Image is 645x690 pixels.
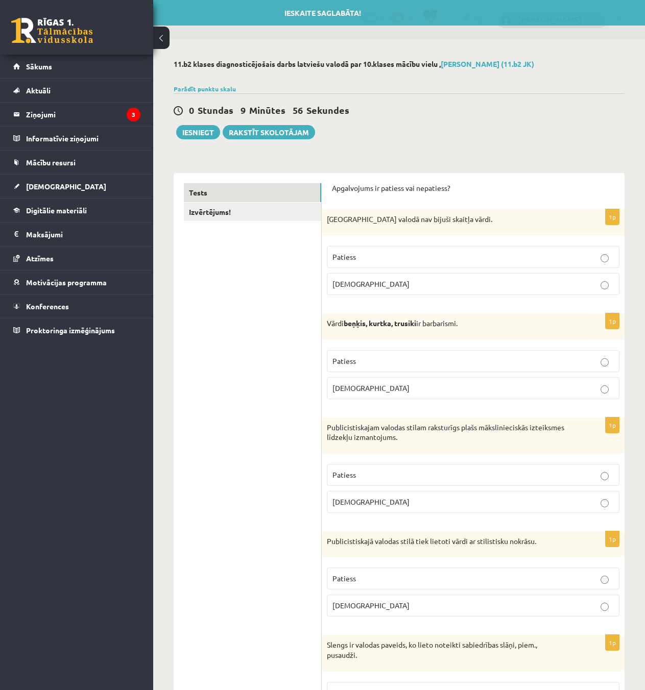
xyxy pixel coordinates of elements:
[332,574,356,583] span: Patiess
[13,127,140,150] a: Informatīvie ziņojumi
[13,199,140,222] a: Digitālie materiāli
[13,223,140,246] a: Maksājumi
[184,183,321,202] a: Tests
[13,79,140,102] a: Aktuāli
[13,247,140,270] a: Atzīmes
[13,318,140,342] a: Proktoringa izmēģinājums
[605,417,619,433] p: 1p
[241,104,246,116] span: 9
[127,108,140,121] i: 3
[13,175,140,198] a: [DEMOGRAPHIC_DATA]
[605,531,619,547] p: 1p
[26,326,115,335] span: Proktoringa izmēģinājums
[605,634,619,651] p: 1p
[198,104,233,116] span: Stundas
[13,294,140,318] a: Konferences
[327,640,568,660] p: Slengs ir valodas paveids, ko lieto noteikti sabiedrības slāņi, piem., pusaudži.
[332,383,410,392] span: [DEMOGRAPHIC_DATA]
[26,223,140,246] legend: Maksājumi
[332,183,614,193] p: Apgalvojums ir patiess vai nepatiess?
[327,318,568,329] p: Vārdi ir barbarismi.
[223,125,315,139] a: Rakstīt skolotājam
[441,59,534,68] a: [PERSON_NAME] (11.b2 JK)
[327,214,568,225] p: [GEOGRAPHIC_DATA] valodā nav bijuši skaitļa vārdi.
[26,127,140,150] legend: Informatīvie ziņojumi
[332,356,356,365] span: Patiess
[26,62,52,71] span: Sākums
[174,60,625,68] h2: 11.b2 klases diagnosticējošais darbs latviešu valodā par 10.klases mācību vielu ,
[601,358,609,366] input: Patiess
[327,536,568,547] p: Publicistiskajā valodas stilā tiek lietoti vārdi ar stilistisku nokrāsu.
[13,55,140,78] a: Sākums
[332,497,410,506] span: [DEMOGRAPHIC_DATA]
[332,279,410,288] span: [DEMOGRAPHIC_DATA]
[605,209,619,225] p: 1p
[26,182,106,191] span: [DEMOGRAPHIC_DATA]
[332,470,356,479] span: Patiess
[344,318,416,328] strong: beņķis, kurtka, trusiki
[601,281,609,289] input: [DEMOGRAPHIC_DATA]
[332,252,356,261] span: Patiess
[13,270,140,294] a: Motivācijas programma
[26,206,87,215] span: Digitālie materiāli
[13,151,140,174] a: Mācību resursi
[327,423,568,442] p: Publicistiskajam valodas stilam raksturīgs plašs mākslinieciskās izteiksmes līdzekļu izmantojums.
[26,86,51,95] span: Aktuāli
[601,603,609,611] input: [DEMOGRAPHIC_DATA]
[26,302,69,311] span: Konferences
[176,125,220,139] button: Iesniegt
[332,601,410,610] span: [DEMOGRAPHIC_DATA]
[13,103,140,126] a: Ziņojumi3
[249,104,285,116] span: Minūtes
[601,254,609,262] input: Patiess
[601,576,609,584] input: Patiess
[605,313,619,329] p: 1p
[306,104,349,116] span: Sekundes
[293,104,303,116] span: 56
[11,18,93,43] a: Rīgas 1. Tālmācības vidusskola
[601,385,609,393] input: [DEMOGRAPHIC_DATA]
[184,203,321,221] a: Izvērtējums!
[26,158,76,167] span: Mācību resursi
[189,104,194,116] span: 0
[26,278,107,287] span: Motivācijas programma
[174,85,236,93] a: Parādīt punktu skalu
[26,103,140,126] legend: Ziņojumi
[601,472,609,480] input: Patiess
[26,254,54,263] span: Atzīmes
[601,499,609,507] input: [DEMOGRAPHIC_DATA]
